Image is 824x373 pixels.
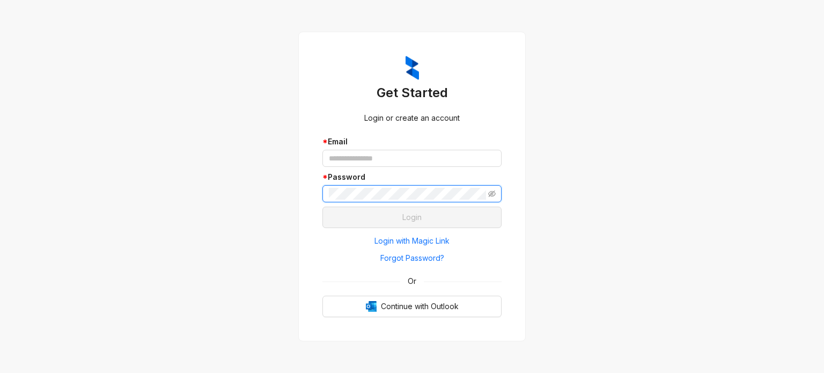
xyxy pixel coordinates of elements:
[400,275,424,287] span: Or
[322,296,502,317] button: OutlookContinue with Outlook
[406,56,419,81] img: ZumaIcon
[374,235,450,247] span: Login with Magic Link
[322,84,502,101] h3: Get Started
[322,136,502,148] div: Email
[322,250,502,267] button: Forgot Password?
[322,112,502,124] div: Login or create an account
[488,190,496,198] span: eye-invisible
[366,301,377,312] img: Outlook
[322,207,502,228] button: Login
[322,232,502,250] button: Login with Magic Link
[381,301,459,312] span: Continue with Outlook
[380,252,444,264] span: Forgot Password?
[322,171,502,183] div: Password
